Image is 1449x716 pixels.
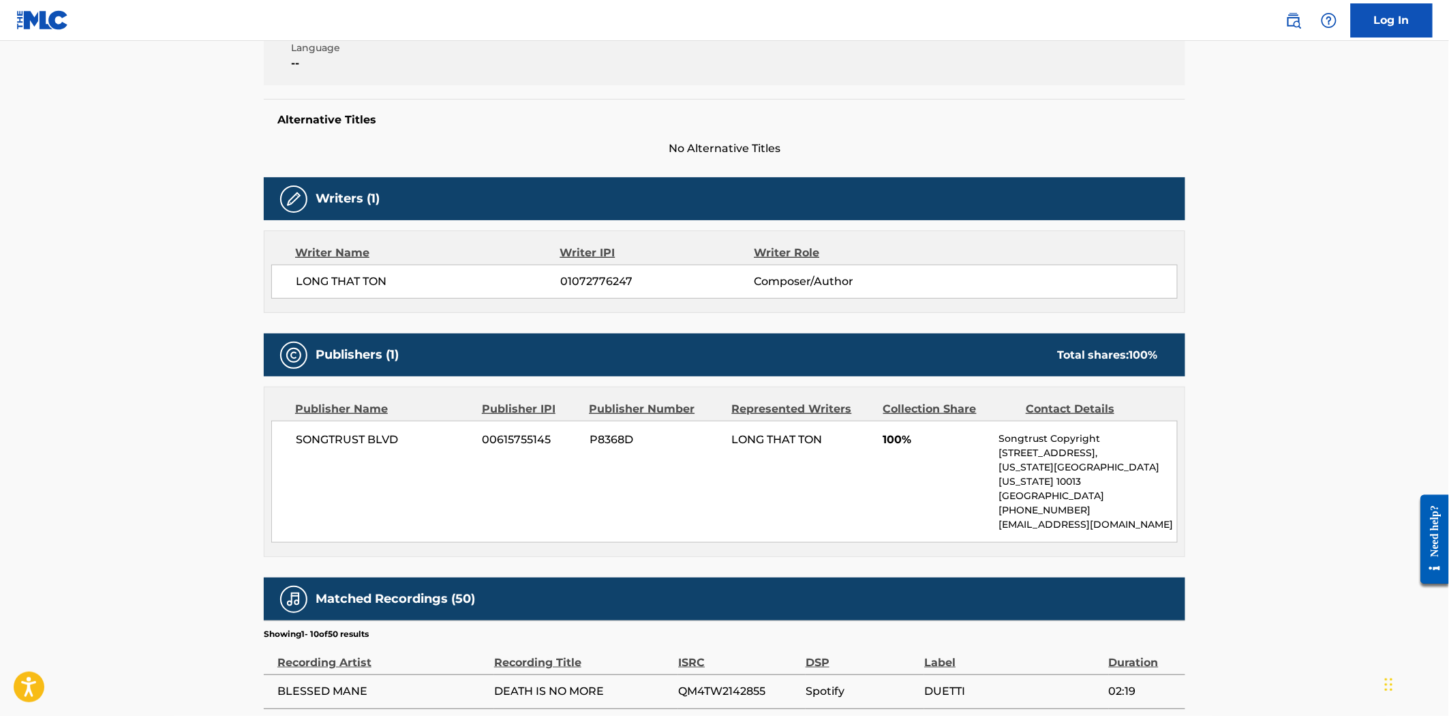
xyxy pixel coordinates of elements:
[1026,401,1158,417] div: Contact Details
[296,273,560,290] span: LONG THAT TON
[883,432,989,448] span: 100%
[1321,12,1337,29] img: help
[806,640,917,671] div: DSP
[589,401,721,417] div: Publisher Number
[560,273,754,290] span: 01072776247
[924,640,1101,671] div: Label
[999,446,1177,460] p: [STREET_ADDRESS],
[999,503,1177,518] p: [PHONE_NUMBER]
[264,628,369,640] p: Showing 1 - 10 of 50 results
[295,401,472,417] div: Publisher Name
[560,245,754,261] div: Writer IPI
[1129,348,1158,361] span: 100 %
[732,401,873,417] div: Represented Writers
[277,683,487,700] span: BLESSED MANE
[999,460,1177,489] p: [US_STATE][GEOGRAPHIC_DATA][US_STATE] 10013
[1411,485,1449,595] iframe: Resource Center
[295,245,560,261] div: Writer Name
[316,191,380,207] h5: Writers (1)
[316,591,475,607] h5: Matched Recordings (50)
[999,432,1177,446] p: Songtrust Copyright
[732,433,823,446] span: LONG THAT TON
[590,432,722,448] span: P8368D
[678,640,799,671] div: ISRC
[494,640,671,671] div: Recording Title
[277,640,487,671] div: Recording Artist
[754,273,930,290] span: Composer/Author
[483,432,579,448] span: 00615755145
[1351,3,1433,38] a: Log In
[1109,640,1178,671] div: Duration
[1057,347,1158,363] div: Total shares:
[883,401,1016,417] div: Collection Share
[1315,7,1343,34] div: Help
[494,683,671,700] span: DEATH IS NO MORE
[678,683,799,700] span: QM4TW2142855
[16,10,69,30] img: MLC Logo
[286,191,302,207] img: Writers
[1285,12,1302,29] img: search
[291,55,511,72] span: --
[286,347,302,363] img: Publishers
[482,401,579,417] div: Publisher IPI
[754,245,930,261] div: Writer Role
[1280,7,1307,34] a: Public Search
[999,518,1177,532] p: [EMAIL_ADDRESS][DOMAIN_NAME]
[806,683,917,700] span: Spotify
[291,41,511,55] span: Language
[264,140,1185,157] span: No Alternative Titles
[316,347,399,363] h5: Publishers (1)
[1109,683,1178,700] span: 02:19
[296,432,472,448] span: SONGTRUST BLVD
[1381,651,1449,716] iframe: Chat Widget
[924,683,1101,700] span: DUETTI
[1385,664,1393,705] div: Drag
[999,489,1177,503] p: [GEOGRAPHIC_DATA]
[286,591,302,608] img: Matched Recordings
[277,113,1172,127] h5: Alternative Titles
